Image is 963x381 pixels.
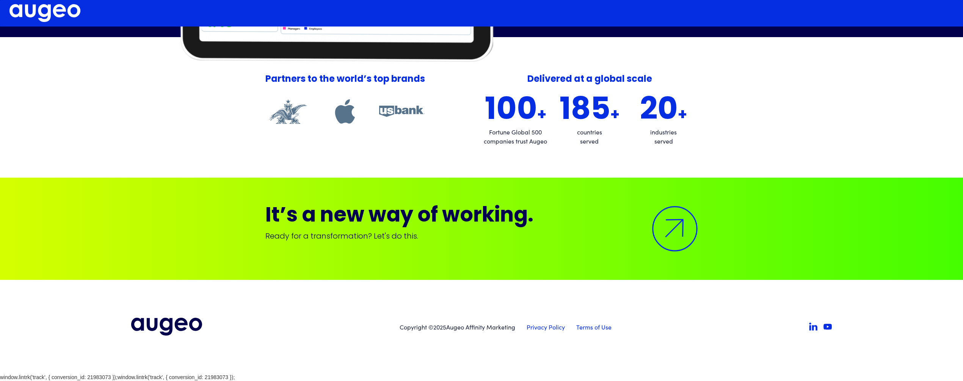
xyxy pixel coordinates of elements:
img: Augeo logo [9,4,80,22]
img: Client logo: Apple [322,99,368,124]
div: + [482,99,549,124]
div: Ready for a transformation? Let's do this. [265,231,533,241]
h5: Delivered at a global scale [482,75,698,84]
p: industries served [650,127,677,145]
span: 185 [560,99,610,124]
a: It’s a new way of working.Ready for a transformation? Let's do this. [260,178,703,280]
span: 100 [485,99,537,124]
a: Terms of Use [576,323,612,331]
div: + [555,99,623,124]
div: + [630,99,698,124]
a: Privacy Policy [527,323,565,331]
span: 2025 [433,323,446,331]
h5: Partners to the world’s top brands [265,75,482,84]
p: Copyright © Augeo Affinity Marketing [400,322,515,331]
p: countries served [577,127,602,145]
p: Fortune Global 500 companies trust Augeo [482,127,549,145]
img: Client logo: Anheuser-Busch [265,99,311,124]
img: Client logo: US Bank [379,106,425,117]
span: 20 [640,99,678,124]
h3: It’s a new way of working. [265,206,533,227]
img: Augeo logo [131,318,202,336]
